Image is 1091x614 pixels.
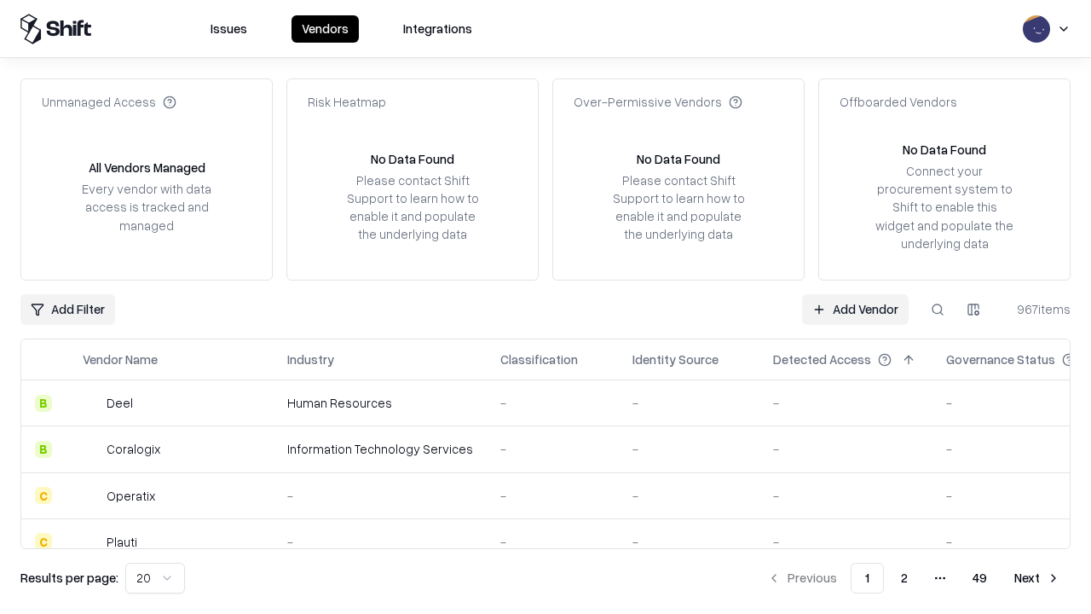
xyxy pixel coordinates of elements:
[107,487,155,505] div: Operatix
[83,487,100,504] img: Operatix
[903,141,986,159] div: No Data Found
[757,563,1071,594] nav: pagination
[500,350,578,368] div: Classification
[773,350,871,368] div: Detected Access
[287,533,473,551] div: -
[35,441,52,458] div: B
[371,150,454,168] div: No Data Found
[851,563,884,594] button: 1
[840,93,957,111] div: Offboarded Vendors
[632,487,746,505] div: -
[608,171,749,244] div: Please contact Shift Support to learn how to enable it and populate the underlying data
[107,533,137,551] div: Plauti
[83,395,100,412] img: Deel
[500,440,605,458] div: -
[42,93,176,111] div: Unmanaged Access
[500,487,605,505] div: -
[308,93,386,111] div: Risk Heatmap
[632,533,746,551] div: -
[35,487,52,504] div: C
[89,159,205,177] div: All Vendors Managed
[200,15,257,43] button: Issues
[35,395,52,412] div: B
[287,350,334,368] div: Industry
[887,563,921,594] button: 2
[342,171,483,244] div: Please contact Shift Support to learn how to enable it and populate the underlying data
[632,394,746,412] div: -
[20,569,118,587] p: Results per page:
[287,394,473,412] div: Human Resources
[393,15,482,43] button: Integrations
[574,93,742,111] div: Over-Permissive Vendors
[802,294,909,325] a: Add Vendor
[946,350,1055,368] div: Governance Status
[632,350,719,368] div: Identity Source
[292,15,359,43] button: Vendors
[500,533,605,551] div: -
[773,394,919,412] div: -
[287,487,473,505] div: -
[959,563,1001,594] button: 49
[1004,563,1071,594] button: Next
[500,394,605,412] div: -
[773,533,919,551] div: -
[287,440,473,458] div: Information Technology Services
[35,533,52,550] div: C
[83,350,158,368] div: Vendor Name
[107,394,133,412] div: Deel
[107,440,160,458] div: Coralogix
[773,440,919,458] div: -
[76,180,217,234] div: Every vendor with data access is tracked and managed
[637,150,720,168] div: No Data Found
[874,162,1015,252] div: Connect your procurement system to Shift to enable this widget and populate the underlying data
[632,440,746,458] div: -
[83,533,100,550] img: Plauti
[773,487,919,505] div: -
[20,294,115,325] button: Add Filter
[83,441,100,458] img: Coralogix
[1002,300,1071,318] div: 967 items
